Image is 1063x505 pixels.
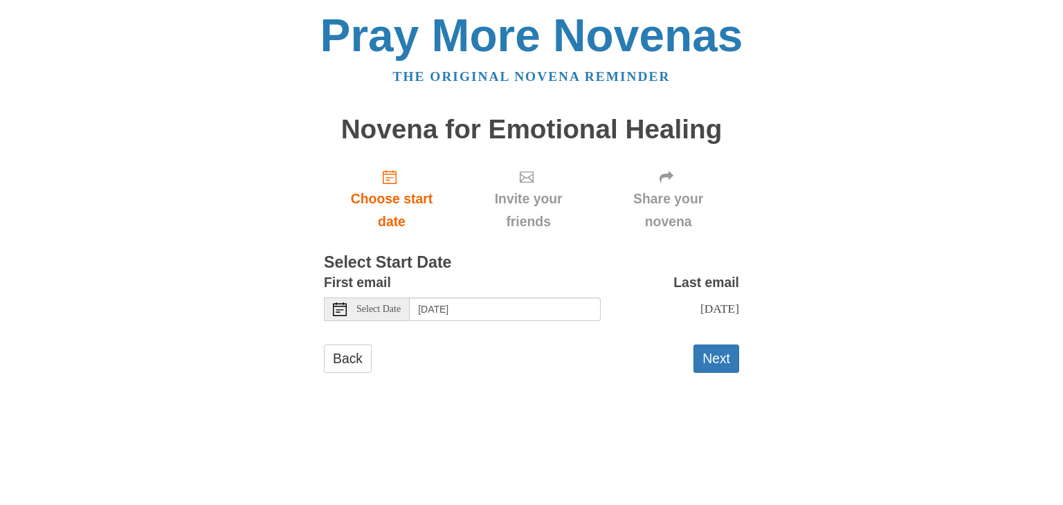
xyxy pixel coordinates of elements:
[693,345,739,373] button: Next
[324,271,391,294] label: First email
[673,271,739,294] label: Last email
[460,158,597,240] div: Click "Next" to confirm your start date first.
[324,158,460,240] a: Choose start date
[338,187,446,233] span: Choose start date
[597,158,739,240] div: Click "Next" to confirm your start date first.
[324,115,739,145] h1: Novena for Emotional Healing
[324,345,372,373] a: Back
[393,69,671,84] a: The original novena reminder
[700,302,739,315] span: [DATE]
[320,10,743,61] a: Pray More Novenas
[611,187,725,233] span: Share your novena
[473,187,583,233] span: Invite your friends
[324,254,739,272] h3: Select Start Date
[356,304,401,314] span: Select Date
